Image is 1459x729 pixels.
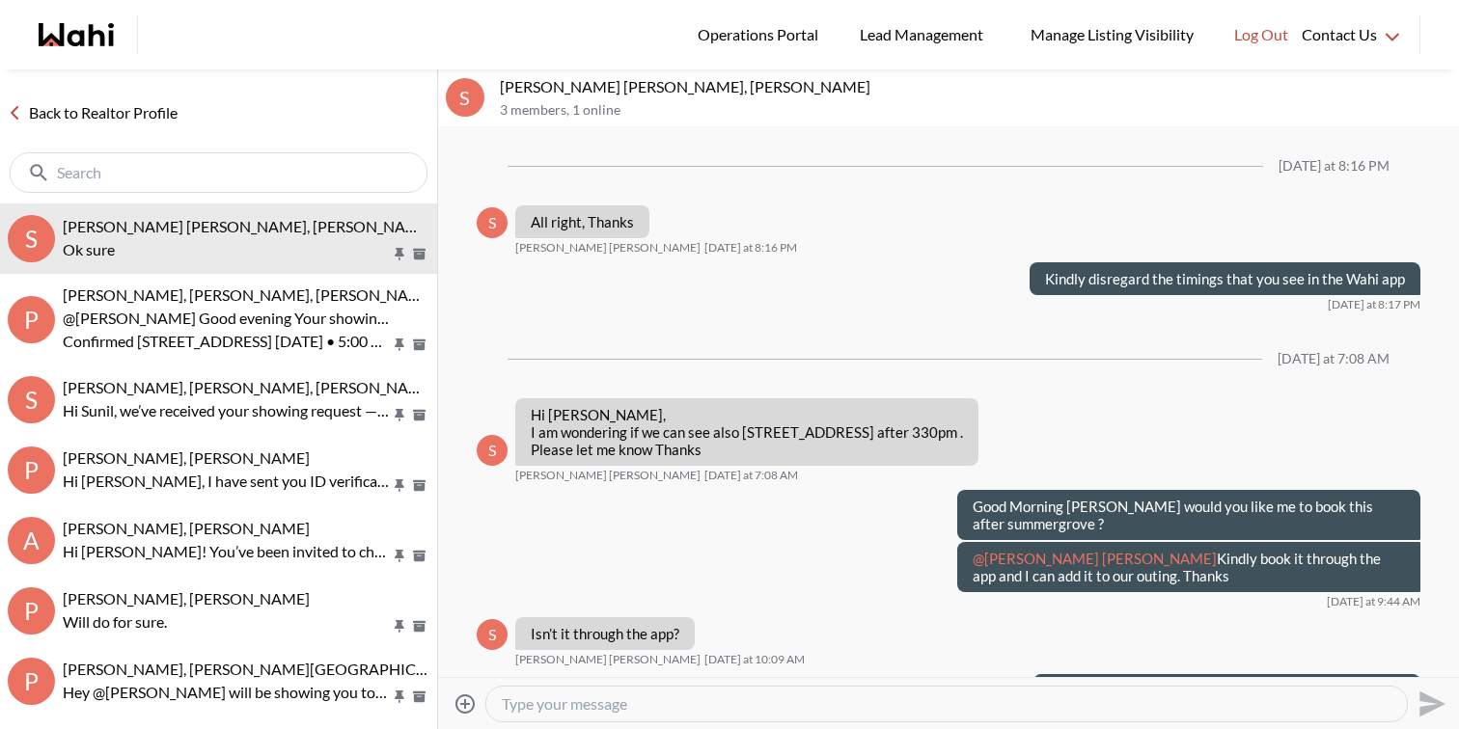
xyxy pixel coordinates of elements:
button: Send [1408,682,1451,725]
p: Confirmed [STREET_ADDRESS] [DATE] • 5:00 PM [63,330,391,353]
p: All right, Thanks [531,213,634,230]
time: 2025-08-19T13:44:13.946Z [1327,594,1420,609]
div: P [8,446,55,494]
div: s [446,78,484,117]
span: @[PERSON_NAME] [PERSON_NAME] [973,550,1217,567]
p: Hi [PERSON_NAME]! You’ve been invited to chat with your Wahi Realtor, [PERSON_NAME]. Feel free to... [63,540,391,563]
div: P [8,587,55,634]
div: P [8,658,55,705]
p: Ok sure [63,238,391,261]
time: 2025-08-19T14:09:49.309Z [704,652,805,667]
div: A [8,517,55,564]
p: Hi Sunil, we’ve received your showing request —exciting! 🎉 Let’s have a quick call to finalize a ... [63,399,391,422]
p: Kindly book it through the app and I can add it to our outing. Thanks [973,550,1405,584]
div: s [477,207,508,238]
span: [PERSON_NAME], [PERSON_NAME], [PERSON_NAME] [63,378,436,396]
button: Archive [409,246,429,262]
div: S [8,376,55,423]
span: [PERSON_NAME], [PERSON_NAME], [PERSON_NAME] [63,285,436,304]
p: @[PERSON_NAME] Good evening Your showing for [DATE] is confirmed See you [DATE] Many thanks! [63,307,391,330]
time: 2025-08-19T00:17:34.228Z [1328,297,1420,312]
time: 2025-08-19T11:08:47.191Z [704,468,798,483]
button: Archive [409,548,429,564]
a: Wahi homepage [39,23,114,46]
input: Search [57,163,384,182]
div: s [8,215,55,262]
p: Hi [PERSON_NAME], I am wondering if we can see also [STREET_ADDRESS] after 330pm . Please let me ... [531,406,963,458]
button: Archive [409,618,429,634]
p: Kindly disregard the timings that you see in the Wahi app [1045,270,1405,287]
span: Manage Listing Visibility [1025,22,1199,47]
span: Log Out [1234,22,1288,47]
button: Archive [409,477,429,494]
span: Operations Portal [698,22,825,47]
span: [PERSON_NAME] [PERSON_NAME] [515,652,701,667]
button: Pin [391,407,408,423]
span: Lead Management [860,22,990,47]
span: [PERSON_NAME] [PERSON_NAME] [515,468,701,483]
p: Good Morning [PERSON_NAME] would you like me to book this after summergrove ? [973,498,1405,532]
button: Archive [409,407,429,423]
div: s [477,435,508,466]
p: [PERSON_NAME] [PERSON_NAME], [PERSON_NAME] [500,77,1451,96]
span: [PERSON_NAME], [PERSON_NAME] [63,589,310,607]
button: Pin [391,618,408,634]
button: Pin [391,477,408,494]
p: Hey @[PERSON_NAME] will be showing you tonight. He will confirm shortly. Thx [63,681,391,704]
button: Pin [391,246,408,262]
p: Hi [PERSON_NAME], I have sent you ID verification email. As discussed in our initial call your tw... [63,470,391,493]
span: [PERSON_NAME], [PERSON_NAME][GEOGRAPHIC_DATA] [63,660,466,678]
div: P [8,296,55,343]
p: 3 members , 1 online [500,102,1451,119]
button: Pin [391,688,408,705]
button: Pin [391,548,408,564]
span: [PERSON_NAME], [PERSON_NAME] [63,448,310,467]
span: [PERSON_NAME], [PERSON_NAME] [63,519,310,537]
time: 2025-08-19T00:16:41.510Z [704,240,797,256]
div: s [477,619,508,650]
button: Pin [391,337,408,353]
textarea: Type your message [502,694,1391,714]
button: Archive [409,688,429,705]
div: [DATE] at 7:08 AM [1278,351,1390,367]
button: Archive [409,337,429,353]
div: [DATE] at 8:16 PM [1279,158,1390,175]
span: [PERSON_NAME] [PERSON_NAME] [515,240,701,256]
span: [PERSON_NAME] [PERSON_NAME], [PERSON_NAME] [63,217,433,235]
p: Isn’t it through the app? [531,625,679,642]
p: Will do for sure. [63,610,391,634]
